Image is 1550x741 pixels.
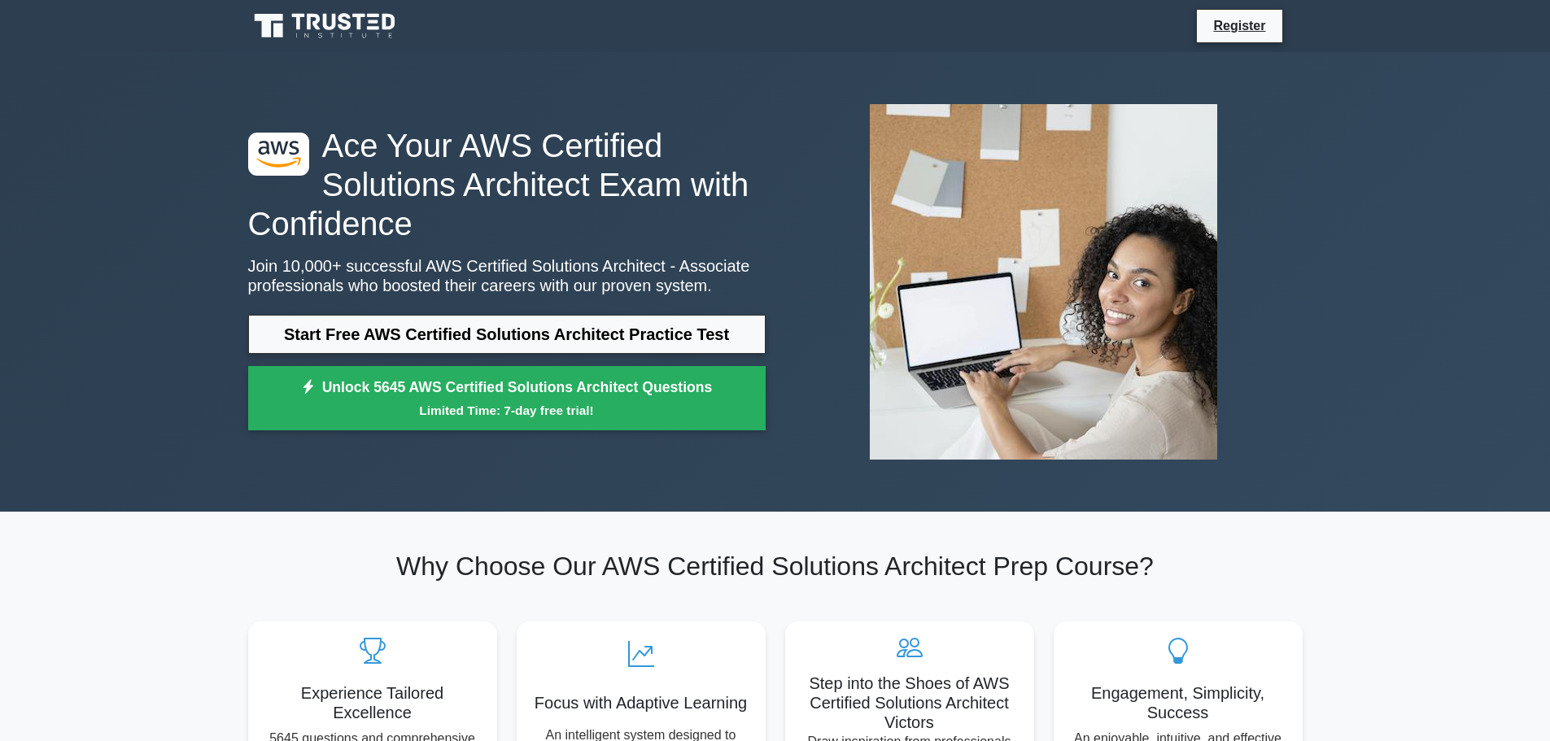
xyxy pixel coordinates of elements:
[261,683,484,722] h5: Experience Tailored Excellence
[1067,683,1290,722] h5: Engagement, Simplicity, Success
[1203,15,1275,36] a: Register
[248,256,766,295] p: Join 10,000+ successful AWS Certified Solutions Architect - Associate professionals who boosted t...
[269,401,745,420] small: Limited Time: 7-day free trial!
[248,551,1303,582] h2: Why Choose Our AWS Certified Solutions Architect Prep Course?
[248,315,766,354] a: Start Free AWS Certified Solutions Architect Practice Test
[248,366,766,431] a: Unlock 5645 AWS Certified Solutions Architect QuestionsLimited Time: 7-day free trial!
[798,673,1021,732] h5: Step into the Shoes of AWS Certified Solutions Architect Victors
[530,693,753,713] h5: Focus with Adaptive Learning
[248,126,766,243] h1: Ace Your AWS Certified Solutions Architect Exam with Confidence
